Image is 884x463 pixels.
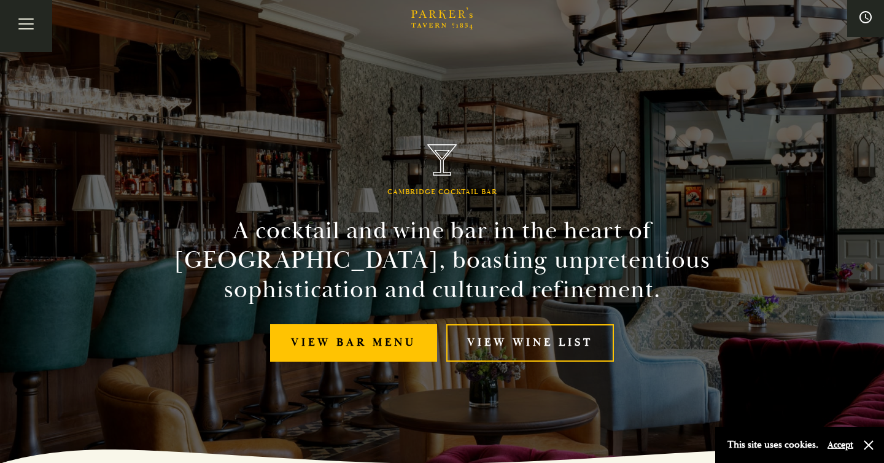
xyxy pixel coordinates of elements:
p: This site uses cookies. [727,436,818,454]
h1: Cambridge Cocktail Bar [387,188,497,196]
a: View bar menu [270,324,437,362]
button: Accept [828,439,853,451]
a: View Wine List [446,324,614,362]
h2: A cocktail and wine bar in the heart of [GEOGRAPHIC_DATA], boasting unpretentious sophistication ... [162,216,722,305]
img: Parker's Tavern Brasserie Cambridge [427,144,457,176]
button: Close and accept [863,439,875,451]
